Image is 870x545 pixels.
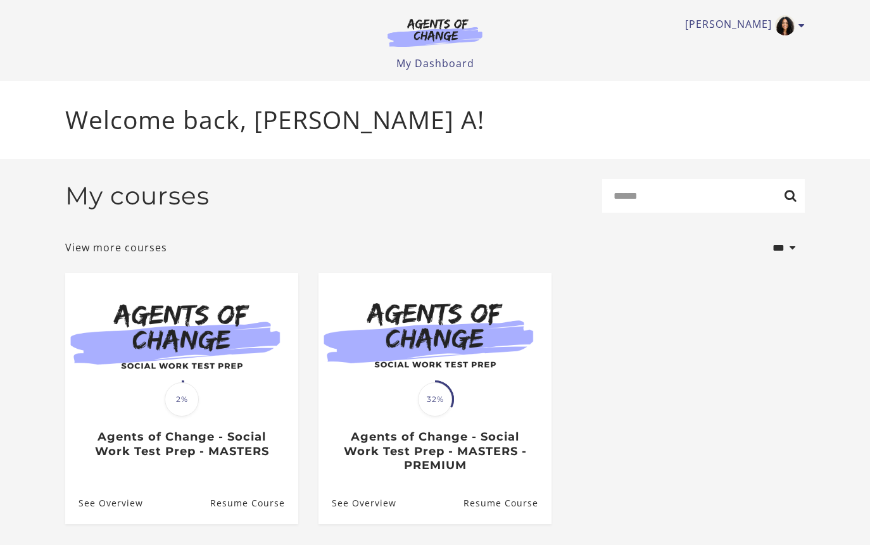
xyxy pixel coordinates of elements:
[165,382,199,417] span: 2%
[65,101,805,139] p: Welcome back, [PERSON_NAME] A!
[685,15,798,35] a: Toggle menu
[65,181,210,211] h2: My courses
[332,430,538,473] h3: Agents of Change - Social Work Test Prep - MASTERS - PREMIUM
[318,482,396,523] a: Agents of Change - Social Work Test Prep - MASTERS - PREMIUM: See Overview
[418,382,452,417] span: 32%
[65,240,167,255] a: View more courses
[374,18,496,47] img: Agents of Change Logo
[65,482,143,523] a: Agents of Change - Social Work Test Prep - MASTERS: See Overview
[210,482,298,523] a: Agents of Change - Social Work Test Prep - MASTERS: Resume Course
[463,482,552,523] a: Agents of Change - Social Work Test Prep - MASTERS - PREMIUM: Resume Course
[396,56,474,70] a: My Dashboard
[79,430,284,458] h3: Agents of Change - Social Work Test Prep - MASTERS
